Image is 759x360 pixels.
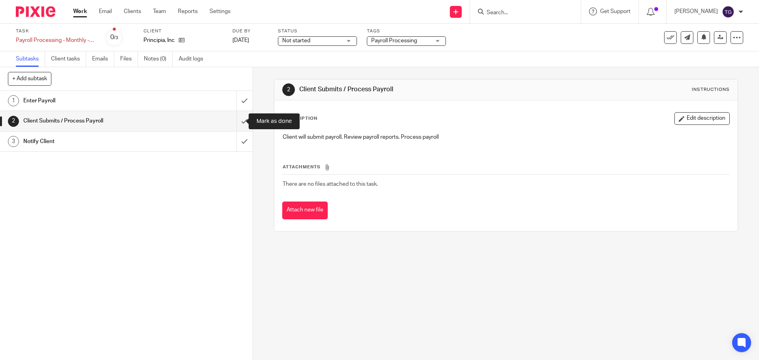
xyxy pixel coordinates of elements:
[232,28,268,34] label: Due by
[179,51,209,67] a: Audit logs
[51,51,86,67] a: Client tasks
[16,6,55,17] img: Pixie
[722,6,734,18] img: svg%3E
[282,202,328,219] button: Attach new file
[299,85,523,94] h1: Client Submits / Process Payroll
[674,112,730,125] button: Edit description
[114,36,118,40] small: /3
[73,8,87,15] a: Work
[23,115,160,127] h1: Client Submits / Process Payroll
[16,28,95,34] label: Task
[23,136,160,147] h1: Notify Client
[144,51,173,67] a: Notes (0)
[143,36,175,44] p: Principia, Inc
[283,165,321,169] span: Attachments
[486,9,557,17] input: Search
[283,133,729,141] p: Client will submit payroll. Review payroll reports. Process payroll
[600,9,631,14] span: Get Support
[8,116,19,127] div: 2
[8,136,19,147] div: 3
[371,38,417,43] span: Payroll Processing
[674,8,718,15] p: [PERSON_NAME]
[120,51,138,67] a: Files
[367,28,446,34] label: Tags
[92,51,114,67] a: Emails
[99,8,112,15] a: Email
[283,181,378,187] span: There are no files attached to this task.
[153,8,166,15] a: Team
[23,95,160,107] h1: Enter Payroll
[232,38,249,43] span: [DATE]
[282,38,310,43] span: Not started
[16,51,45,67] a: Subtasks
[16,36,95,44] div: Payroll Processing - Monthly - Principia, Inc
[124,8,141,15] a: Clients
[143,28,223,34] label: Client
[278,28,357,34] label: Status
[282,83,295,96] div: 2
[178,8,198,15] a: Reports
[282,115,317,122] p: Description
[210,8,230,15] a: Settings
[8,95,19,106] div: 1
[110,33,118,42] div: 0
[8,72,51,85] button: + Add subtask
[692,87,730,93] div: Instructions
